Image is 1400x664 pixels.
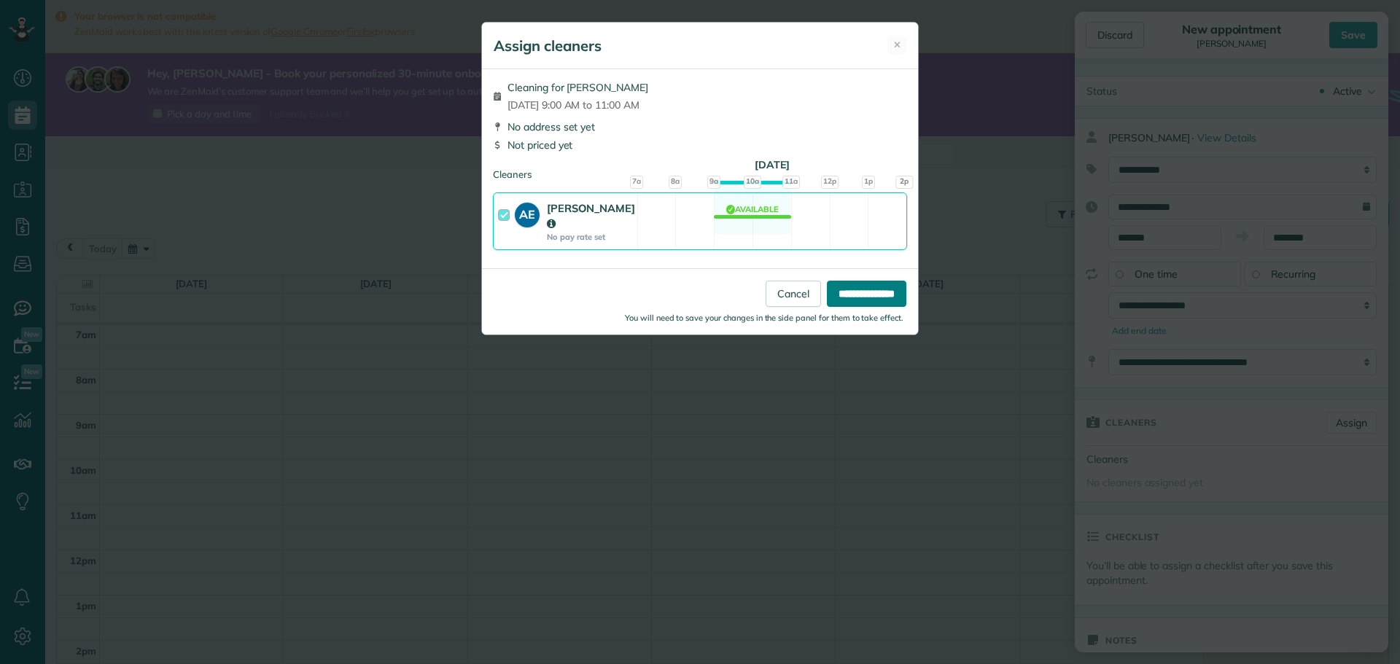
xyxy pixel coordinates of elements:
div: Not priced yet [493,138,907,152]
strong: No pay rate set [547,232,635,242]
strong: [PERSON_NAME] [547,201,635,230]
div: Cleaners [493,168,907,172]
span: Cleaning for [PERSON_NAME] [507,80,648,95]
span: [DATE] 9:00 AM to 11:00 AM [507,98,648,112]
h5: Assign cleaners [494,36,602,56]
small: You will need to save your changes in the side panel for them to take effect. [625,313,903,323]
span: ✕ [893,38,901,52]
a: Cancel [766,281,821,307]
div: No address set yet [493,120,907,134]
strong: AE [515,203,540,223]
